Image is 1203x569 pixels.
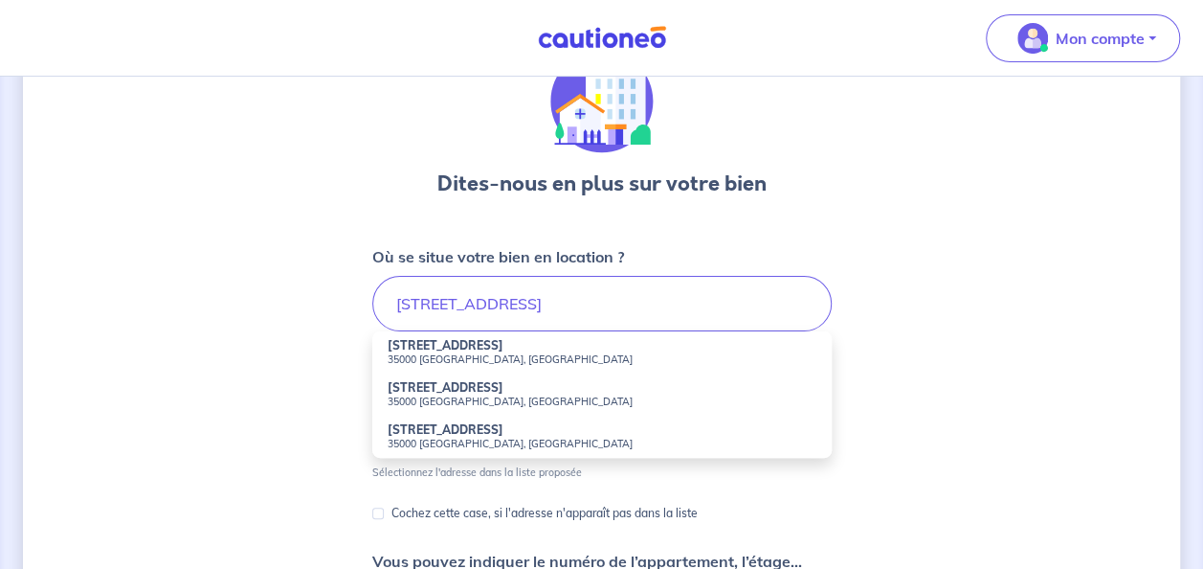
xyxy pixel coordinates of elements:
small: 35000 [GEOGRAPHIC_DATA], [GEOGRAPHIC_DATA] [388,353,816,366]
small: 35000 [GEOGRAPHIC_DATA], [GEOGRAPHIC_DATA] [388,437,816,450]
strong: [STREET_ADDRESS] [388,380,503,395]
p: Où se situe votre bien en location ? [372,245,624,268]
img: illu_houses.svg [550,50,654,153]
p: Sélectionnez l'adresse dans la liste proposée [372,466,582,479]
img: illu_account_valid_menu.svg [1017,23,1048,54]
strong: [STREET_ADDRESS] [388,338,503,353]
strong: [STREET_ADDRESS] [388,422,503,437]
small: 35000 [GEOGRAPHIC_DATA], [GEOGRAPHIC_DATA] [388,395,816,408]
img: Cautioneo [530,26,674,50]
p: Mon compte [1056,27,1145,50]
input: 2 rue de paris, 59000 lille [372,276,832,331]
button: illu_account_valid_menu.svgMon compte [986,14,1180,62]
p: Cochez cette case, si l'adresse n'apparaît pas dans la liste [391,502,698,525]
h3: Dites-nous en plus sur votre bien [437,169,767,199]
